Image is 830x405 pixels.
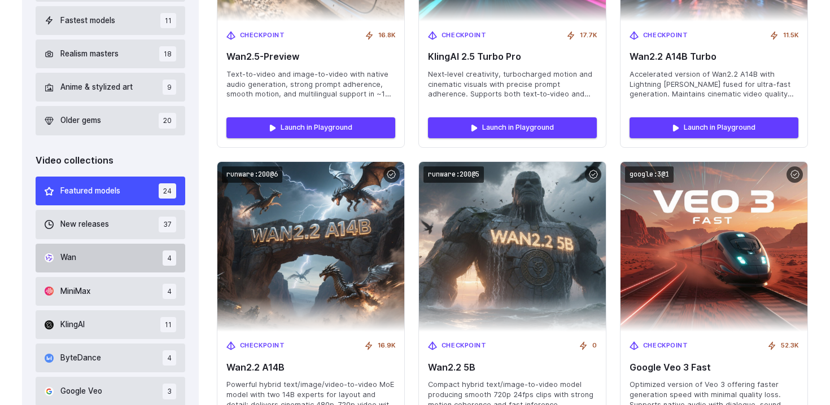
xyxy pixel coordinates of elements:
span: Wan2.2 A14B Turbo [630,51,798,62]
span: 9 [163,80,176,95]
img: Google Veo 3 Fast [621,162,807,332]
button: MiniMax 4 [36,277,185,306]
span: Google Veo 3 Fast [630,362,798,373]
span: 17.7K [580,30,597,41]
span: Checkpoint [442,341,487,351]
span: 0 [592,341,597,351]
span: 4 [163,284,176,299]
code: runware:200@5 [423,166,484,183]
span: Fastest models [60,15,115,27]
span: 11 [160,317,176,332]
span: 4 [163,250,176,266]
button: Older gems 20 [36,106,185,135]
span: Realism masters [60,48,119,60]
a: Launch in Playground [226,117,395,138]
button: New releases 37 [36,210,185,239]
img: Wan2.2 5B [419,162,606,332]
span: Anime & stylized art [60,81,133,94]
a: Launch in Playground [630,117,798,138]
a: Launch in Playground [428,117,597,138]
span: Accelerated version of Wan2.2 A14B with Lightning [PERSON_NAME] fused for ultra-fast generation. ... [630,69,798,100]
button: Featured models 24 [36,177,185,205]
span: 24 [159,183,176,199]
span: Older gems [60,115,101,127]
button: Fastest models 11 [36,6,185,35]
span: 3 [163,384,176,399]
span: Checkpoint [442,30,487,41]
span: Wan2.2 5B [428,362,597,373]
div: Video collections [36,153,185,168]
span: Next‑level creativity, turbocharged motion and cinematic visuals with precise prompt adherence. S... [428,69,597,100]
button: Anime & stylized art 9 [36,73,185,102]
code: runware:200@6 [222,166,282,183]
button: KlingAI 11 [36,310,185,339]
span: Featured models [60,185,120,197]
span: Checkpoint [643,341,688,351]
span: Wan2.2 A14B [226,362,395,373]
span: 16.8K [378,30,395,41]
code: google:3@1 [625,166,674,183]
button: Wan 4 [36,244,185,272]
span: Wan [60,252,76,264]
span: 16.9K [378,341,395,351]
span: Checkpoint [643,30,688,41]
span: Text-to-video and image-to-video with native audio generation, strong prompt adherence, smooth mo... [226,69,395,100]
span: KlingAI 2.5 Turbo Pro [428,51,597,62]
img: Wan2.2 A14B [217,162,404,332]
span: 11 [160,13,176,28]
span: Checkpoint [240,341,285,351]
button: Realism masters 18 [36,39,185,68]
span: New releases [60,218,109,231]
span: 52.3K [781,341,798,351]
span: 18 [159,46,176,61]
span: Google Veo [60,385,102,398]
span: MiniMax [60,285,90,298]
span: Wan2.5-Preview [226,51,395,62]
span: 20 [159,113,176,128]
button: ByteDance 4 [36,344,185,372]
span: 11.5K [783,30,798,41]
span: 4 [163,350,176,366]
span: 37 [159,217,176,232]
span: ByteDance [60,352,101,364]
span: Checkpoint [240,30,285,41]
span: KlingAI [60,319,85,331]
